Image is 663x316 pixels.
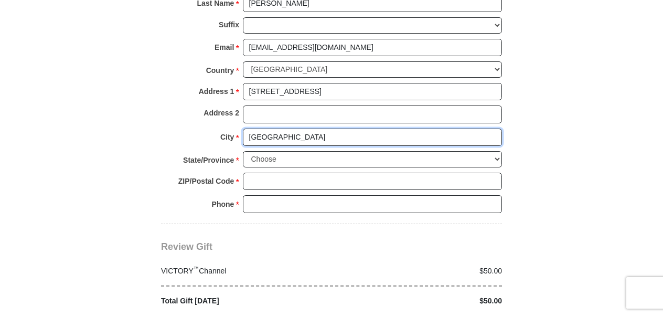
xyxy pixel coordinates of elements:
[183,153,234,167] strong: State/Province
[178,174,234,188] strong: ZIP/Postal Code
[204,106,239,120] strong: Address 2
[206,63,234,78] strong: Country
[156,296,332,307] div: Total Gift [DATE]
[199,84,234,99] strong: Address 1
[212,197,234,212] strong: Phone
[215,40,234,55] strong: Email
[219,17,239,32] strong: Suffix
[331,296,508,307] div: $50.00
[161,241,212,252] span: Review Gift
[156,266,332,277] div: VICTORY Channel
[194,265,199,271] sup: ™
[331,266,508,277] div: $50.00
[220,130,234,144] strong: City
